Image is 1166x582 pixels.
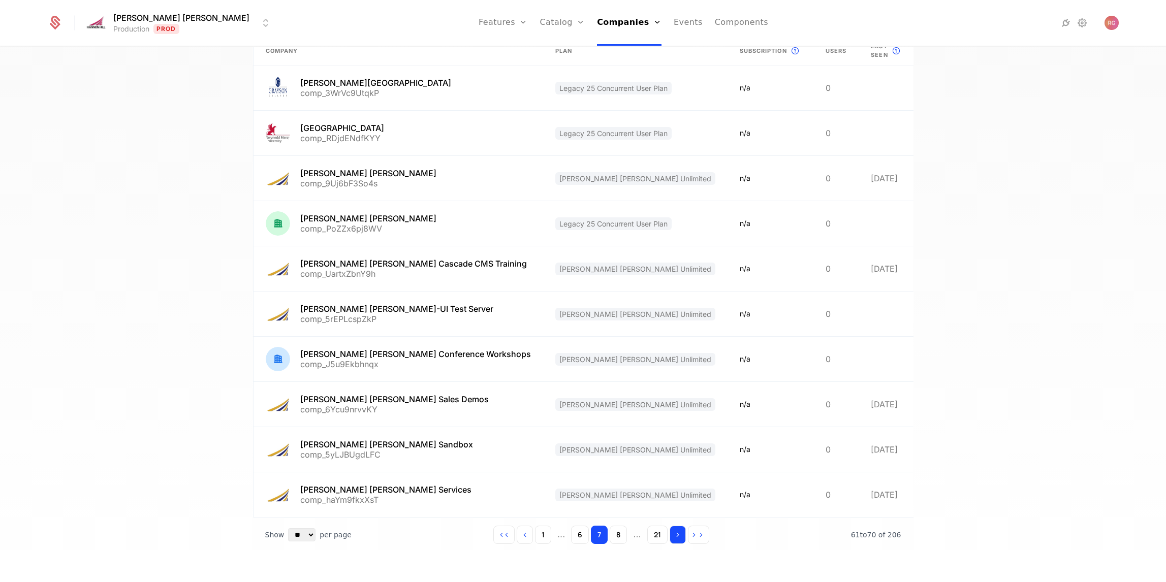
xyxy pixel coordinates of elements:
span: [PERSON_NAME] [PERSON_NAME] [113,12,249,24]
button: Go to last page [688,526,709,544]
button: Go to previous page [517,526,533,544]
span: 61 to 70 of [851,531,888,539]
img: Ryan Griffith [1105,16,1119,30]
button: Go to page 7 [591,526,608,544]
span: Last seen [871,42,888,59]
img: Hannon Hill [84,15,108,30]
div: Page navigation [493,526,709,544]
div: Table pagination [253,518,913,552]
button: Go to page 1 [535,526,551,544]
a: Settings [1076,17,1088,29]
select: Select page size [288,528,316,541]
span: per page [320,530,352,540]
span: Subscription [740,47,787,55]
button: Open user button [1105,16,1119,30]
a: Integrations [1060,17,1072,29]
button: Go to first page [493,526,515,544]
span: Prod [153,24,179,34]
button: Go to page 8 [610,526,627,544]
button: Go to page 6 [571,526,589,544]
th: Plan [543,36,728,66]
button: Go to next page [670,526,686,544]
span: ... [553,527,569,543]
span: 206 [851,531,901,539]
span: Show [265,530,285,540]
span: ... [629,527,645,543]
div: Production [113,24,149,34]
th: Users [813,36,859,66]
th: Company [254,36,543,66]
button: Go to page 21 [647,526,668,544]
button: Select environment [87,12,272,34]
